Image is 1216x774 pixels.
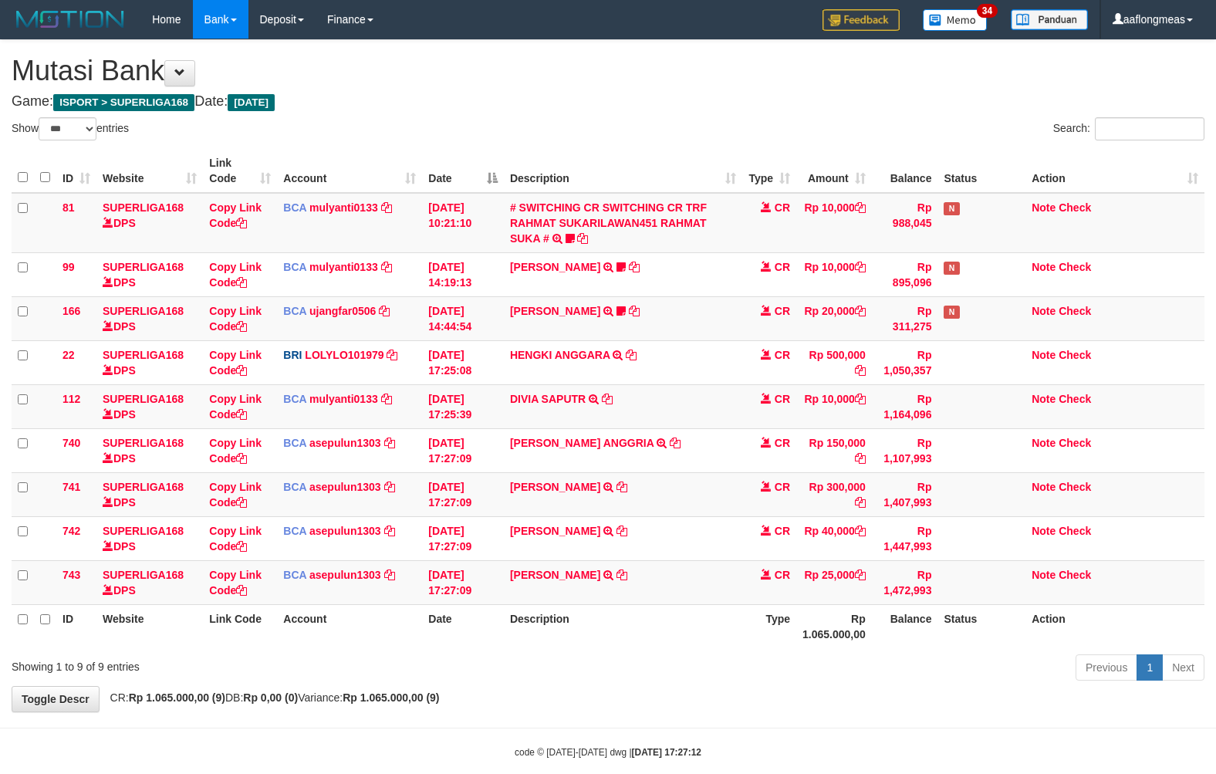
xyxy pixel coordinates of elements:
th: Account: activate to sort column ascending [277,149,422,193]
a: Copy mulyanti0133 to clipboard [381,261,392,273]
div: Showing 1 to 9 of 9 entries [12,653,495,674]
span: CR [775,349,790,361]
a: Copy Rp 300,000 to clipboard [855,496,866,509]
th: Action: activate to sort column ascending [1025,149,1204,193]
span: BCA [283,305,306,317]
th: Date [422,604,504,648]
a: Copy asepulun1303 to clipboard [384,569,395,581]
td: Rp 10,000 [796,384,872,428]
a: SUPERLIGA168 [103,261,184,273]
a: Copy mulyanti0133 to clipboard [381,201,392,214]
h1: Mutasi Bank [12,56,1204,86]
td: [DATE] 17:27:09 [422,516,504,560]
td: [DATE] 17:27:09 [422,428,504,472]
a: SUPERLIGA168 [103,481,184,493]
td: Rp 311,275 [872,296,938,340]
a: SUPERLIGA168 [103,393,184,405]
th: Description: activate to sort column ascending [504,149,742,193]
td: DPS [96,384,203,428]
a: Check [1059,437,1091,449]
span: 743 [62,569,80,581]
a: asepulun1303 [309,437,381,449]
td: Rp 1,107,993 [872,428,938,472]
a: Copy mulyanti0133 to clipboard [381,393,392,405]
a: Copy Rp 150,000 to clipboard [855,452,866,465]
span: 81 [62,201,75,214]
a: Previous [1076,654,1137,681]
a: Copy Rp 25,000 to clipboard [855,569,866,581]
td: Rp 500,000 [796,340,872,384]
td: Rp 10,000 [796,193,872,253]
td: DPS [96,193,203,253]
span: BCA [283,569,306,581]
span: 112 [62,393,80,405]
span: Has Note [944,202,959,215]
span: 742 [62,525,80,537]
a: Copy Rp 10,000 to clipboard [855,201,866,214]
a: Copy Link Code [209,201,262,229]
a: # SWITCHING CR SWITCHING CR TRF RAHMAT SUKARILAWAN451 RAHMAT SUKA # [510,201,707,245]
span: CR: DB: Variance: [103,691,440,704]
a: ujangfar0506 [309,305,376,317]
strong: Rp 1.065.000,00 (9) [129,691,225,704]
td: DPS [96,516,203,560]
a: Copy Link Code [209,525,262,553]
td: Rp 1,472,993 [872,560,938,604]
a: Copy NOVEN ELING PRAYOG to clipboard [629,305,640,317]
a: asepulun1303 [309,481,381,493]
td: Rp 988,045 [872,193,938,253]
a: Check [1059,201,1091,214]
th: Account [277,604,422,648]
small: code © [DATE]-[DATE] dwg | [515,747,701,758]
td: Rp 1,447,993 [872,516,938,560]
a: SUPERLIGA168 [103,437,184,449]
a: Copy Link Code [209,261,262,289]
strong: Rp 0,00 (0) [243,691,298,704]
a: Copy Rp 20,000 to clipboard [855,305,866,317]
label: Show entries [12,117,129,140]
td: Rp 300,000 [796,472,872,516]
a: SUPERLIGA168 [103,525,184,537]
a: mulyanti0133 [309,393,378,405]
th: Balance [872,604,938,648]
a: HENGKI ANGGARA [510,349,610,361]
a: SUPERLIGA168 [103,349,184,361]
span: BCA [283,393,306,405]
a: Note [1032,393,1056,405]
th: Status [937,604,1025,648]
a: Copy SANDI HERMAWAN to clipboard [616,525,627,537]
a: [PERSON_NAME] [510,569,600,581]
strong: Rp 1.065.000,00 (9) [343,691,439,704]
span: 740 [62,437,80,449]
td: [DATE] 17:27:09 [422,472,504,516]
td: [DATE] 17:27:09 [422,560,504,604]
span: CR [775,201,790,214]
a: Copy Rp 500,000 to clipboard [855,364,866,377]
a: Note [1032,349,1056,361]
td: Rp 1,407,993 [872,472,938,516]
a: [PERSON_NAME] [510,261,600,273]
th: Link Code: activate to sort column ascending [203,149,277,193]
a: SUPERLIGA168 [103,569,184,581]
span: Has Note [944,262,959,275]
td: DPS [96,560,203,604]
a: Copy MUHAMMAD REZA to clipboard [629,261,640,273]
a: Copy Rp 40,000 to clipboard [855,525,866,537]
td: DPS [96,252,203,296]
a: mulyanti0133 [309,261,378,273]
a: Copy Link Code [209,569,262,597]
a: Copy # SWITCHING CR SWITCHING CR TRF RAHMAT SUKARILAWAN451 RAHMAT SUKA # to clipboard [577,232,588,245]
a: DIVIA SAPUTR [510,393,586,405]
a: Check [1059,349,1091,361]
a: asepulun1303 [309,569,381,581]
a: Note [1032,525,1056,537]
td: Rp 1,050,357 [872,340,938,384]
td: DPS [96,296,203,340]
span: BCA [283,525,306,537]
a: Copy asepulun1303 to clipboard [384,437,395,449]
td: Rp 1,164,096 [872,384,938,428]
a: asepulun1303 [309,525,381,537]
th: Type: activate to sort column ascending [742,149,796,193]
td: DPS [96,428,203,472]
a: Check [1059,569,1091,581]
